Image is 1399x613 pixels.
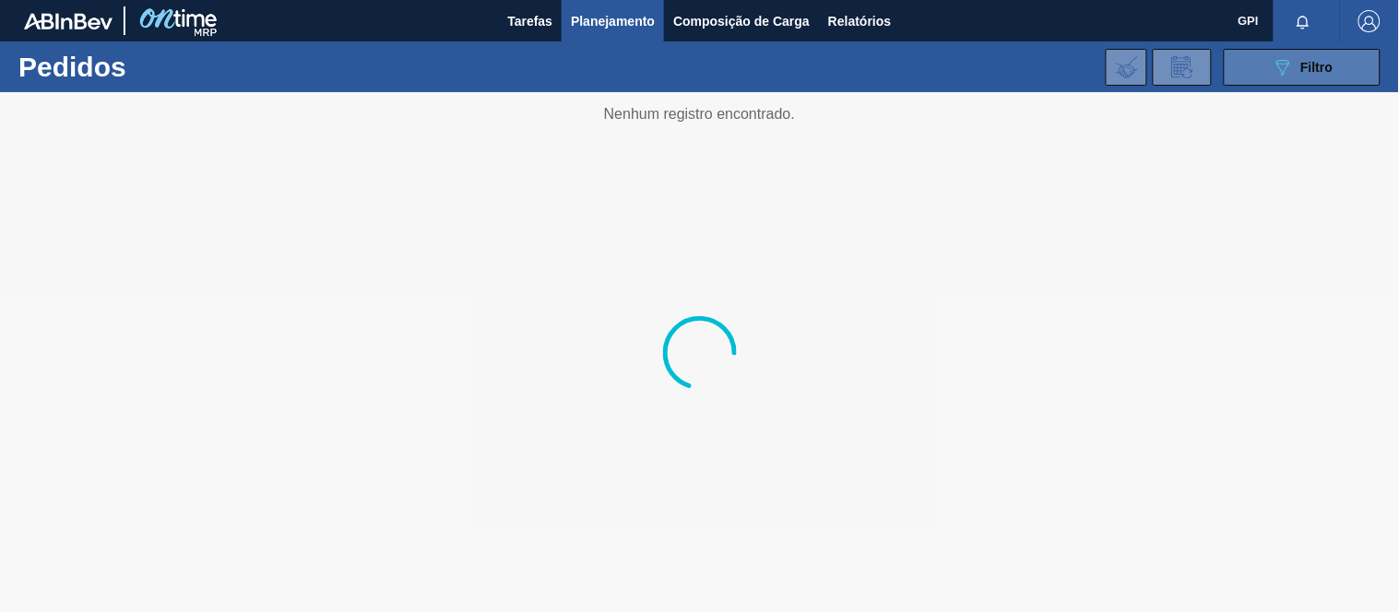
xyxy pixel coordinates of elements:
[1358,10,1381,32] img: Logout
[828,10,891,32] span: Relatórios
[571,10,655,32] span: Planejamento
[1301,60,1334,75] span: Filtro
[507,10,552,32] span: Tarefas
[1224,49,1381,86] button: Filtro
[24,13,113,29] img: TNhmsLtSVTkK8tSr43FrP2fwEKptu5GPRR3wAAAABJRU5ErkJggg==
[1153,49,1212,86] div: Solicitação de Revisão de Pedidos
[673,10,810,32] span: Composição de Carga
[1106,49,1147,86] div: Importar Negociações dos Pedidos
[1274,8,1333,34] button: Notificações
[18,56,283,77] h1: Pedidos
